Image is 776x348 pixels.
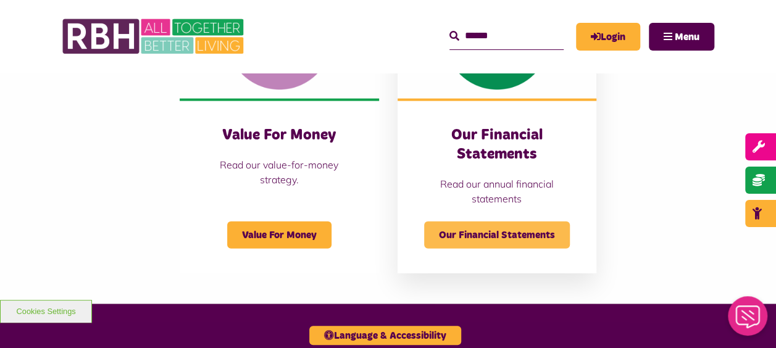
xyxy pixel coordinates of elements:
[675,32,699,42] span: Menu
[424,222,570,249] span: Our Financial Statements
[649,23,714,51] button: Navigation
[227,222,332,249] span: Value For Money
[204,126,354,145] h3: Value For Money
[720,292,776,348] iframe: Netcall Web Assistant for live chat
[62,12,247,60] img: RBH
[576,23,640,51] a: MyRBH
[204,157,354,187] p: Read our value-for-money strategy.
[422,126,572,164] h3: Our Financial Statements
[422,176,572,206] p: Read our annual financial statements
[309,326,461,345] button: Language & Accessibility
